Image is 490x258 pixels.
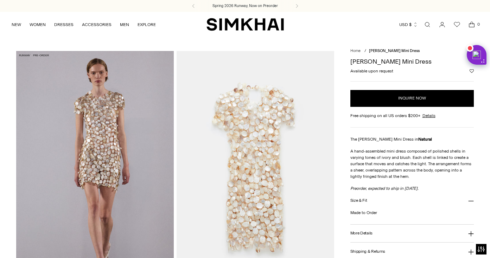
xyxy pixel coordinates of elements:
button: More Details [350,225,474,243]
h3: More Details [350,231,373,236]
button: Add to Wishlist [470,69,474,73]
a: WOMEN [30,17,46,32]
a: EXPLORE [138,17,156,32]
a: ACCESSORIES [82,17,112,32]
a: NEW [12,17,21,32]
div: Available upon request [350,68,474,74]
span: [PERSON_NAME] Mini Dress [369,49,420,53]
span: 0 [475,21,482,27]
p: A hand-assembled mini dress composed of polished shells in varying tones of ivory and blush. Each... [350,148,474,180]
h3: Size & Fit [350,198,367,203]
iframe: Sign Up via Text for Offers [6,231,71,252]
nav: breadcrumbs [350,48,474,54]
button: USD $ [399,17,418,32]
div: / [364,48,366,54]
p: Made to Order [350,209,474,216]
a: SIMKHAI [206,18,284,31]
a: Wishlist [450,18,464,32]
p: The [PERSON_NAME] Mini Dress in [350,136,474,142]
a: DRESSES [54,17,74,32]
div: Free shipping on all US orders $200+ [350,112,474,119]
a: Home [350,49,361,53]
strong: Natural [418,137,432,142]
h3: Shipping & Returns [350,249,386,254]
em: Preorder, expected to ship in [DATE]. [350,186,419,191]
button: Size & Fit [350,192,474,209]
a: Open search modal [420,18,434,32]
h1: [PERSON_NAME] Mini Dress [350,58,474,65]
a: MEN [120,17,129,32]
a: Details [422,112,435,119]
a: Open cart modal [465,18,479,32]
a: Go to the account page [435,18,449,32]
button: INQUIRE NOW [350,90,474,107]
